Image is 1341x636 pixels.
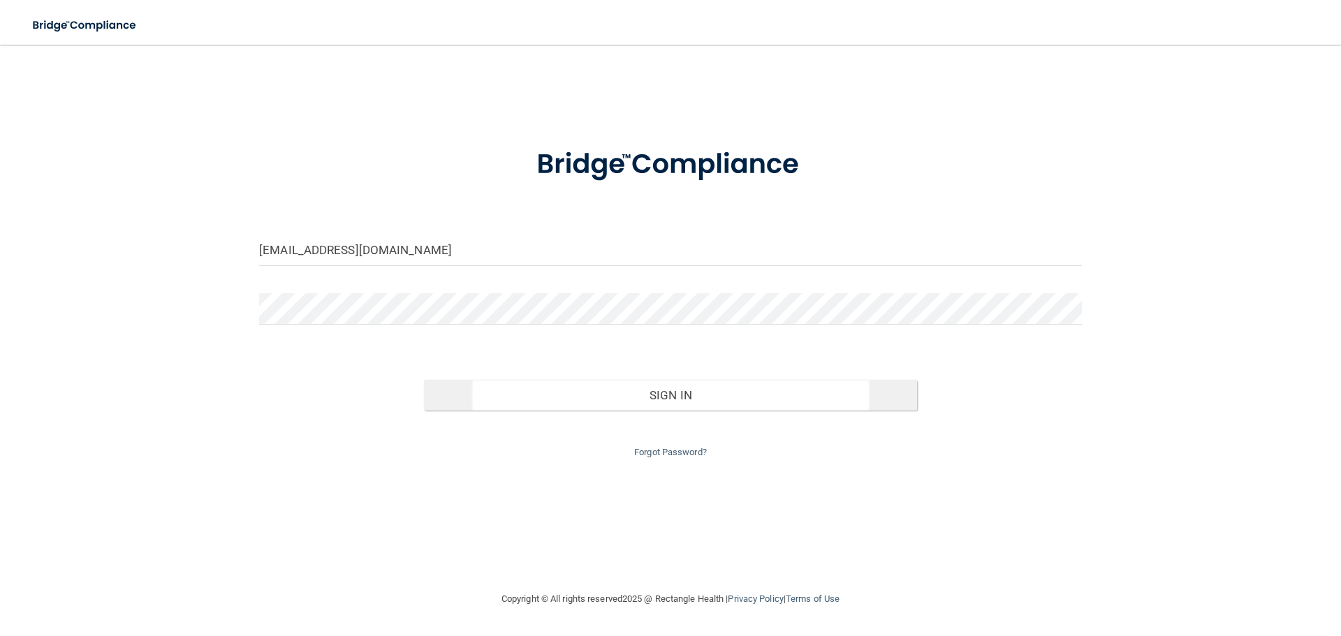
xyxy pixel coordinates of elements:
[786,593,840,604] a: Terms of Use
[21,11,149,40] img: bridge_compliance_login_screen.278c3ca4.svg
[259,235,1082,266] input: Email
[728,593,783,604] a: Privacy Policy
[508,128,833,201] img: bridge_compliance_login_screen.278c3ca4.svg
[424,380,918,411] button: Sign In
[416,577,925,621] div: Copyright © All rights reserved 2025 @ Rectangle Health | |
[634,447,707,457] a: Forgot Password?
